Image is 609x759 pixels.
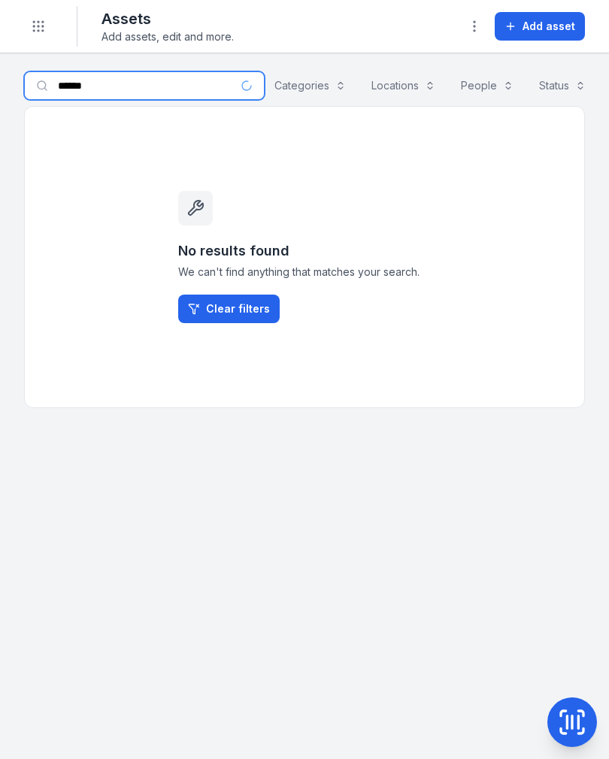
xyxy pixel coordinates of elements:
span: Add asset [523,19,575,34]
h3: No results found [178,240,431,262]
span: We can't find anything that matches your search. [178,265,431,280]
a: Clear filters [178,295,280,323]
button: Status [529,71,595,100]
button: Add asset [495,12,585,41]
button: Toggle navigation [24,12,53,41]
span: Add assets, edit and more. [101,29,234,44]
button: Locations [362,71,445,100]
h2: Assets [101,8,234,29]
button: Categories [265,71,356,100]
button: People [451,71,523,100]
